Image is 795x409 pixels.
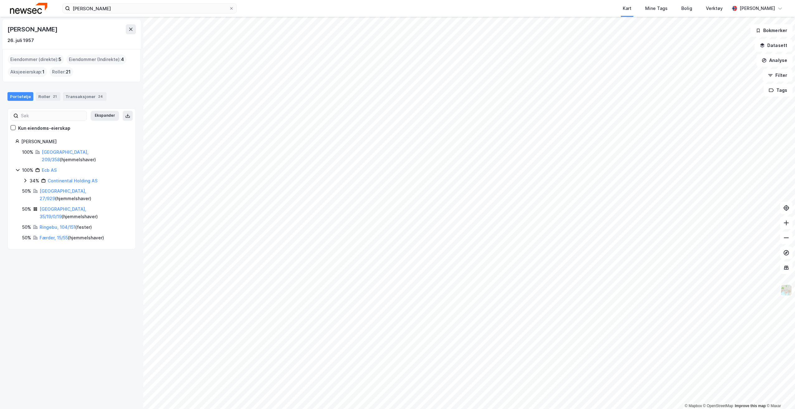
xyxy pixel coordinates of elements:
[735,404,766,408] a: Improve this map
[40,187,128,202] div: ( hjemmelshaver )
[22,205,31,213] div: 50%
[52,93,58,100] div: 21
[703,404,733,408] a: OpenStreetMap
[40,188,86,201] a: [GEOGRAPHIC_DATA], 27/929
[50,67,73,77] div: Roller :
[40,206,86,219] a: [GEOGRAPHIC_DATA], 35/19/0/19
[40,223,92,231] div: ( fester )
[121,56,124,63] span: 4
[740,5,775,12] div: [PERSON_NAME]
[40,224,75,230] a: Ringebu, 104/151
[40,234,104,242] div: ( hjemmelshaver )
[18,111,87,120] input: Søk
[750,24,793,37] button: Bokmerker
[623,5,631,12] div: Kart
[66,68,71,76] span: 21
[8,54,64,64] div: Eiendommer (direkte) :
[780,284,792,296] img: Z
[63,92,107,101] div: Transaksjoner
[42,149,88,162] a: [GEOGRAPHIC_DATA], 209/358
[10,3,47,14] img: newsec-logo.f6e21ccffca1b3a03d2d.png
[42,68,45,76] span: 1
[66,54,126,64] div: Eiendommer (Indirekte) :
[21,138,128,145] div: [PERSON_NAME]
[18,125,70,132] div: Kun eiendoms-eierskap
[91,111,119,121] button: Ekspander
[22,148,33,156] div: 100%
[764,84,793,96] button: Tags
[70,4,229,13] input: Søk på adresse, matrikkel, gårdeiere, leietakere eller personer
[97,93,104,100] div: 24
[685,404,702,408] a: Mapbox
[8,67,47,77] div: Aksjeeierskap :
[42,167,57,173] a: Ecb AS
[764,379,795,409] iframe: Chat Widget
[681,5,692,12] div: Bolig
[40,205,128,220] div: ( hjemmelshaver )
[22,223,31,231] div: 50%
[40,235,68,240] a: Færder, 15/55
[763,69,793,82] button: Filter
[706,5,723,12] div: Verktøy
[645,5,668,12] div: Mine Tags
[22,187,31,195] div: 50%
[36,92,60,101] div: Roller
[7,37,34,44] div: 26. juli 1957
[30,177,39,185] div: 34%
[756,54,793,67] button: Analyse
[22,167,33,174] div: 100%
[764,379,795,409] div: Kontrollprogram for chat
[755,39,793,52] button: Datasett
[42,148,128,163] div: ( hjemmelshaver )
[59,56,61,63] span: 5
[7,92,33,101] div: Portefølje
[22,234,31,242] div: 50%
[7,24,59,34] div: [PERSON_NAME]
[48,178,98,183] a: Continental Holding AS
